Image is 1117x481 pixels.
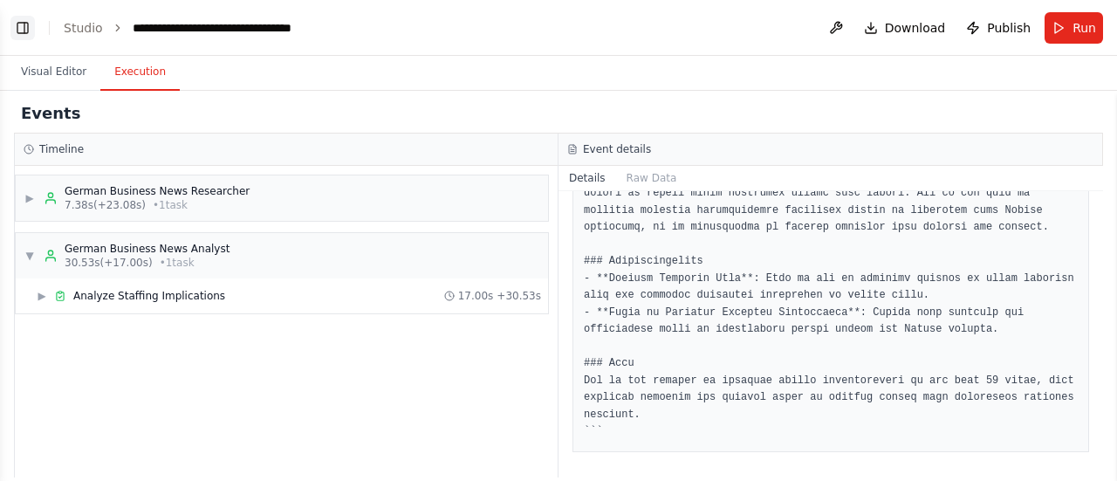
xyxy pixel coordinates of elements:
span: Run [1072,19,1096,37]
a: Studio [64,21,103,35]
button: Visual Editor [7,54,100,91]
button: Show left sidebar [10,16,35,40]
div: German Business News Analyst [65,242,230,256]
span: 30.53s (+17.00s) [65,256,153,270]
nav: breadcrumb [64,19,360,37]
h3: Event details [583,142,651,156]
span: ▶ [24,191,35,205]
button: Run [1045,12,1103,44]
span: • 1 task [160,256,195,270]
span: Analyze Staffing Implications [73,289,225,303]
span: 17.00s [458,289,494,303]
button: Details [558,166,616,190]
span: ▼ [24,249,35,263]
div: German Business News Researcher [65,184,250,198]
span: 7.38s (+23.08s) [65,198,146,212]
button: Raw Data [616,166,688,190]
button: Download [857,12,953,44]
span: ▶ [37,289,47,303]
span: Publish [987,19,1031,37]
span: Download [885,19,946,37]
h2: Events [21,101,80,126]
button: Publish [959,12,1038,44]
span: • 1 task [153,198,188,212]
h3: Timeline [39,142,84,156]
button: Execution [100,54,180,91]
span: + 30.53s [497,289,541,303]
